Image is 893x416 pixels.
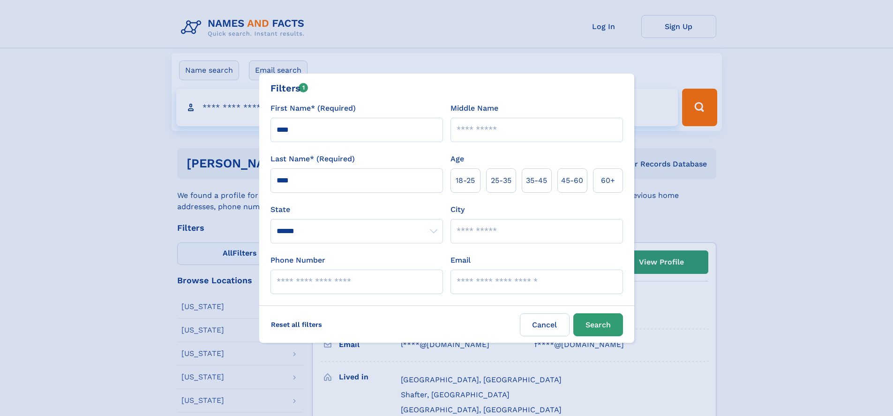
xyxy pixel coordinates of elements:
label: Phone Number [270,255,325,266]
label: Cancel [520,313,570,336]
label: Last Name* (Required) [270,153,355,165]
label: State [270,204,443,215]
span: 35‑45 [526,175,547,186]
span: 45‑60 [561,175,583,186]
div: Filters [270,81,308,95]
span: 60+ [601,175,615,186]
label: Reset all filters [265,313,328,336]
label: Email [450,255,471,266]
label: Middle Name [450,103,498,114]
label: Age [450,153,464,165]
span: 25‑35 [491,175,511,186]
button: Search [573,313,623,336]
label: First Name* (Required) [270,103,356,114]
span: 18‑25 [456,175,475,186]
label: City [450,204,465,215]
